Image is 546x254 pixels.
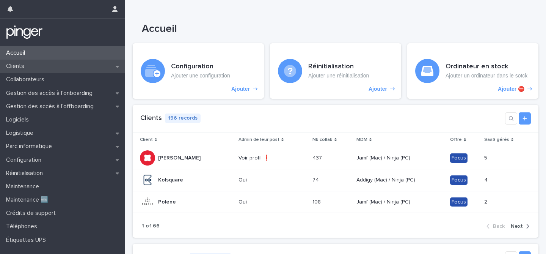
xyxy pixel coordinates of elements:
[270,43,401,99] a: Ajouter
[238,177,302,183] p: Oui
[312,136,333,144] p: Nb collab
[238,136,279,144] p: Admin de leur post
[312,175,320,183] p: 74
[484,175,489,183] p: 4
[407,43,538,99] a: Ajouter ⛔️
[3,210,62,217] p: Crédits de support
[3,196,54,204] p: Maintenance 🆕
[519,112,531,125] a: Add new record
[238,155,302,161] p: Voir profil ❗
[484,136,509,144] p: SaaS gérés
[238,199,302,205] p: Oui
[133,169,538,191] tr: KolsquareKolsquare Oui7474 Addigy (Mac) / Ninja (PC)Addigy (Mac) / Ninja (PC) Focus44
[6,25,43,40] img: mTgBEunGTSyRkCgitkcU
[3,90,99,97] p: Gestion des accès à l’onboarding
[3,129,39,137] p: Logistique
[450,175,468,185] div: Focus
[165,114,201,123] p: 196 records
[171,63,230,71] h3: Configuration
[369,86,387,92] p: Ajouter
[3,63,30,70] p: Clients
[356,153,412,161] p: Jamf (Mac) / Ninja (PC)
[450,197,468,207] div: Focus
[142,223,160,229] p: 1 of 66
[231,86,250,92] p: Ajouter
[446,63,527,71] h3: Ordinateur en stock
[133,43,264,99] a: Ajouter
[158,153,202,161] p: [PERSON_NAME]
[133,147,538,169] tr: [PERSON_NAME][PERSON_NAME] Voir profil ❗437437 Jamf (Mac) / Ninja (PC)Jamf (Mac) / Ninja (PC) Foc...
[3,49,31,57] p: Accueil
[312,153,323,161] p: 437
[508,223,529,230] button: Next
[3,183,45,190] p: Maintenance
[158,175,185,183] p: Kolsquare
[486,223,508,230] button: Back
[171,73,230,79] p: Ajouter une configuration
[493,224,505,229] span: Back
[3,156,47,164] p: Configuration
[446,73,527,79] p: Ajouter un ordinateur dans le sotck
[142,23,511,36] h1: Accueil
[484,153,489,161] p: 5
[484,197,489,205] p: 2
[140,136,153,144] p: Client
[133,191,538,213] tr: PolenePolene Oui108108 Jamf (Mac) / Ninja (PC)Jamf (Mac) / Ninja (PC) Focus22
[356,175,417,183] p: Addigy (Mac) / Ninja (PC)
[3,76,50,83] p: Collaborateurs
[308,73,369,79] p: Ajouter une réinitialisation
[3,103,100,110] p: Gestion des accès à l’offboarding
[3,116,35,123] p: Logiciels
[511,224,523,229] span: Next
[158,197,177,205] p: Polene
[3,170,49,177] p: Réinitialisation
[450,136,462,144] p: Offre
[356,197,412,205] p: Jamf (Mac) / Ninja (PC)
[312,197,322,205] p: 108
[308,63,369,71] h3: Réinitialisation
[498,86,524,92] p: Ajouter ⛔️
[3,143,58,150] p: Parc informatique
[356,136,367,144] p: MDM
[140,115,162,121] a: Clients
[450,153,468,163] div: Focus
[3,223,43,230] p: Téléphones
[3,237,52,244] p: Étiquettes UPS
